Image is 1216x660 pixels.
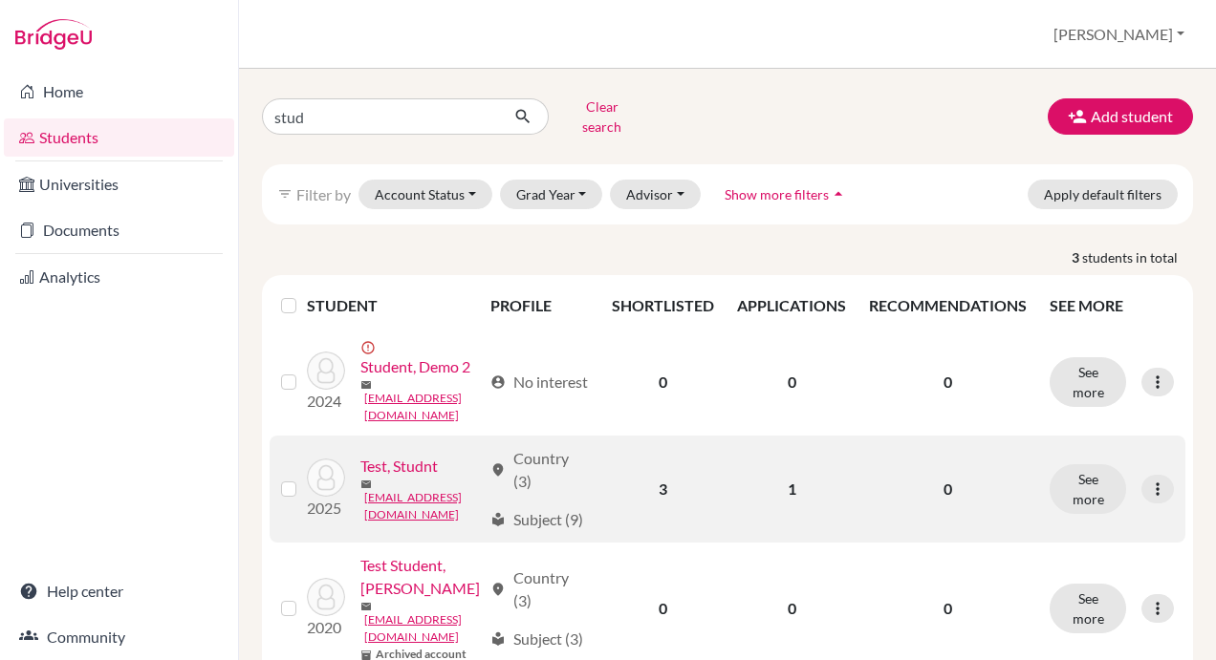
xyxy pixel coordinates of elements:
span: local_library [490,512,506,527]
img: Test Student, Rachana [307,578,345,616]
p: 2025 [307,497,345,520]
span: mail [360,601,372,612]
a: Test, Studnt [360,455,438,478]
span: mail [360,379,372,391]
p: 0 [869,478,1027,500]
span: error_outline [360,340,380,355]
div: Country (3) [490,566,589,612]
p: 0 [869,371,1027,394]
span: account_circle [490,374,506,390]
a: Student, Demo 2 [360,355,470,378]
a: [EMAIL_ADDRESS][DOMAIN_NAME] [364,390,482,424]
a: Community [4,618,234,656]
button: Grad Year [500,180,603,209]
span: Filter by [296,185,351,203]
button: Account Status [358,180,492,209]
a: [EMAIL_ADDRESS][DOMAIN_NAME] [364,489,482,523]
a: Help center [4,572,234,610]
span: location_on [490,462,506,478]
th: RECOMMENDATIONS [858,283,1038,329]
td: 3 [600,436,726,543]
span: local_library [490,631,506,647]
img: Student, Demo 2 [307,351,345,390]
i: filter_list [277,186,293,202]
a: Documents [4,211,234,249]
img: Test, Studnt [307,458,345,497]
button: [PERSON_NAME] [1045,16,1193,53]
th: SEE MORE [1038,283,1185,329]
p: 0 [869,597,1027,620]
div: No interest [490,371,588,394]
th: APPLICATIONS [726,283,858,329]
span: Show more filters [725,186,829,202]
button: See more [1050,357,1126,407]
button: See more [1050,584,1126,633]
td: 0 [600,329,726,436]
button: Show more filtersarrow_drop_up [708,180,864,209]
button: Advisor [610,180,701,209]
a: [EMAIL_ADDRESS][DOMAIN_NAME] [364,611,482,646]
div: Subject (9) [490,508,583,531]
a: Analytics [4,258,234,296]
a: Home [4,73,234,111]
span: location_on [490,582,506,597]
span: students in total [1082,247,1193,267]
td: 0 [726,329,858,436]
div: Country (3) [490,447,589,493]
th: PROFILE [479,283,600,329]
button: Apply default filters [1028,180,1178,209]
button: See more [1050,464,1126,514]
strong: 3 [1072,247,1082,267]
button: Clear search [549,92,655,141]
a: Universities [4,165,234,203]
input: Find student by name... [262,98,499,135]
button: Add student [1048,98,1193,135]
p: 2020 [307,616,345,639]
div: Subject (3) [490,628,583,650]
td: 1 [726,436,858,543]
i: arrow_drop_up [829,184,848,203]
p: 2024 [307,390,345,413]
a: Students [4,118,234,157]
img: Bridge-U [15,19,92,50]
th: STUDENT [307,283,479,329]
a: Test Student, [PERSON_NAME] [360,554,482,600]
span: mail [360,479,372,490]
th: SHORTLISTED [600,283,726,329]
